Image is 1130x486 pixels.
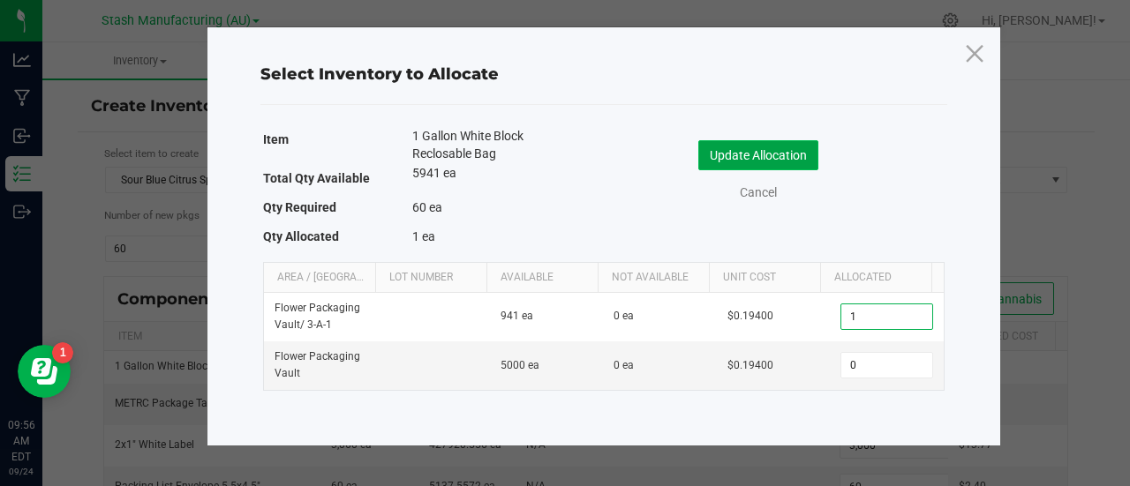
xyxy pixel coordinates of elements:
[598,263,709,293] th: Not Available
[263,127,289,152] label: Item
[698,140,818,170] button: Update Allocation
[52,342,73,363] iframe: Resource center unread badge
[263,224,339,249] label: Qty Allocated
[263,166,370,191] label: Total Qty Available
[412,166,456,180] span: 5941 ea
[614,310,634,322] span: 0 ea
[412,127,576,162] span: 1 Gallon White Block Reclosable Bag
[263,195,336,220] label: Qty Required
[709,263,820,293] th: Unit Cost
[18,345,71,398] iframe: Resource center
[375,263,486,293] th: Lot Number
[275,350,360,379] span: Flower Packaging Vault
[260,64,499,84] span: Select Inventory to Allocate
[820,263,931,293] th: Allocated
[275,302,360,331] span: Flower Packaging Vault / 3-A-1
[723,183,794,202] a: Cancel
[264,263,375,293] th: Area / [GEOGRAPHIC_DATA]
[727,359,773,371] span: $0.19400
[501,310,533,322] span: 941 ea
[614,359,634,371] span: 0 ea
[412,200,442,214] span: 60 ea
[727,310,773,322] span: $0.19400
[486,263,598,293] th: Available
[501,359,539,371] span: 5000 ea
[412,229,435,243] span: 1 ea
